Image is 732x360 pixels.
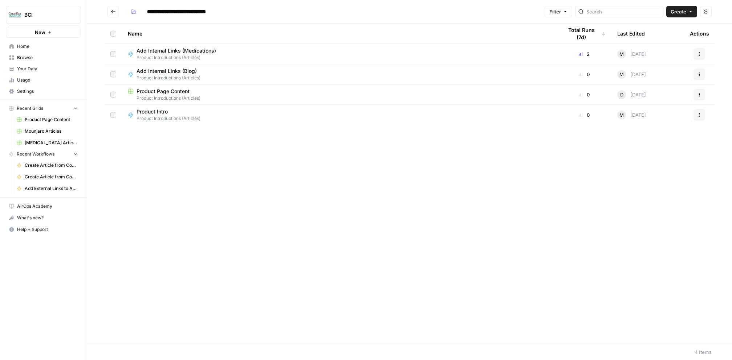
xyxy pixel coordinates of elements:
[128,88,551,102] a: Product Page ContentProduct Introductions (Articles)
[563,71,606,78] div: 0
[128,108,551,122] a: Product IntroProduct Introductions (Articles)
[666,6,697,17] button: Create
[128,47,551,61] a: Add Internal Links (Medications)Product Introductions (Articles)
[17,105,43,112] span: Recent Grids
[6,52,81,63] a: Browse
[17,226,78,233] span: Help + Support
[617,111,646,119] div: [DATE]
[586,8,660,15] input: Search
[13,137,81,149] a: [MEDICAL_DATA] Articles
[617,90,646,99] div: [DATE]
[13,114,81,125] a: Product Page Content
[137,47,216,54] span: Add Internal Links (Medications)
[563,91,606,98] div: 0
[13,125,81,137] a: Mounjaro Articles
[617,24,645,44] div: Last Edited
[137,88,190,95] span: Product Page Content
[6,103,81,114] button: Recent Grids
[137,54,222,61] span: Product Introductions (Articles)
[17,54,78,61] span: Browse
[13,160,81,171] a: Create Article from Content Brief - [MEDICAL_DATA]
[6,200,81,212] a: AirOps Academy
[695,348,712,356] div: 4 Items
[617,70,646,79] div: [DATE]
[6,224,81,235] button: Help + Support
[25,140,78,146] span: [MEDICAL_DATA] Articles
[8,8,21,21] img: BCI Logo
[671,8,686,15] span: Create
[128,95,551,102] span: Product Introductions (Articles)
[545,6,572,17] button: Filter
[128,67,551,81] a: Add Internal Links (Blog)Product Introductions (Articles)
[107,6,119,17] button: Go back
[137,75,203,81] span: Product Introductions (Articles)
[563,24,606,44] div: Total Runs (7d)
[25,162,78,169] span: Create Article from Content Brief - [MEDICAL_DATA]
[17,88,78,95] span: Settings
[619,111,624,119] span: M
[6,149,81,160] button: Recent Workflows
[620,91,623,98] span: D
[25,128,78,135] span: Mounjaro Articles
[6,27,81,38] button: New
[35,29,45,36] span: New
[17,66,78,72] span: Your Data
[128,24,551,44] div: Name
[6,74,81,86] a: Usage
[137,115,200,122] span: Product Introductions (Articles)
[17,43,78,50] span: Home
[619,50,624,58] span: M
[6,6,81,24] button: Workspace: BCI
[690,24,709,44] div: Actions
[137,67,197,75] span: Add Internal Links (Blog)
[6,63,81,75] a: Your Data
[17,77,78,83] span: Usage
[563,50,606,58] div: 2
[13,183,81,194] a: Add External Links to Article
[549,8,561,15] span: Filter
[25,185,78,192] span: Add External Links to Article
[17,203,78,210] span: AirOps Academy
[6,86,81,97] a: Settings
[6,212,81,223] div: What's new?
[24,11,68,18] span: BCI
[137,108,195,115] span: Product Intro
[17,151,54,157] span: Recent Workflows
[617,50,646,58] div: [DATE]
[563,111,606,119] div: 0
[25,174,78,180] span: Create Article from Content Brief - [PERSON_NAME]
[25,116,78,123] span: Product Page Content
[619,71,624,78] span: M
[6,41,81,52] a: Home
[6,212,81,224] button: What's new?
[13,171,81,183] a: Create Article from Content Brief - [PERSON_NAME]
